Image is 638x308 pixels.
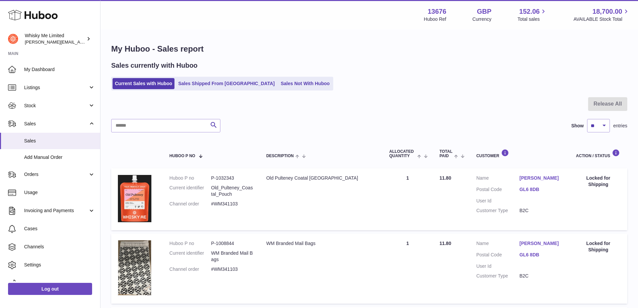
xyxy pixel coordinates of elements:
span: entries [613,123,627,129]
dt: Current identifier [169,250,211,263]
span: 18,700.00 [592,7,622,16]
div: Huboo Ref [424,16,446,22]
span: Orders [24,171,88,178]
img: frances@whiskyshop.com [8,34,18,44]
a: Log out [8,283,92,295]
dd: B2C [519,207,563,214]
dd: Old_Pulteney_Coastal_Pouch [211,185,253,197]
dd: #WM341103 [211,201,253,207]
a: 18,700.00 AVAILABLE Stock Total [573,7,630,22]
a: GL6 8DB [519,186,563,193]
span: Huboo P no [169,154,195,158]
span: Description [266,154,294,158]
span: 152.06 [519,7,540,16]
span: Stock [24,103,88,109]
div: Old Pulteney Coatal [GEOGRAPHIC_DATA] [266,175,376,181]
dt: Name [476,175,519,183]
a: [PERSON_NAME] [519,175,563,181]
dt: User Id [476,263,519,269]
span: Settings [24,262,95,268]
div: WM Branded Mail Bags [266,240,376,247]
span: Total sales [517,16,547,22]
div: Action / Status [576,149,621,158]
span: 11.80 [439,175,451,181]
dt: Huboo P no [169,175,211,181]
div: Whisky Me Limited [25,33,85,45]
img: 1739541345.jpg [118,175,151,222]
span: Returns [24,280,95,286]
dt: Current identifier [169,185,211,197]
dd: #WM341103 [211,266,253,272]
span: ALLOCATED Quantity [389,149,416,158]
div: Locked for Shipping [576,240,621,253]
span: Sales [24,121,88,127]
h2: Sales currently with Huboo [111,61,198,70]
dt: Channel order [169,266,211,272]
img: 1725358317.png [118,240,151,295]
span: Sales [24,138,95,144]
dd: B2C [519,273,563,279]
span: Channels [24,244,95,250]
strong: GBP [477,7,491,16]
dt: Channel order [169,201,211,207]
div: Customer [476,149,563,158]
dt: Customer Type [476,207,519,214]
dd: P-1032343 [211,175,253,181]
span: AVAILABLE Stock Total [573,16,630,22]
div: Locked for Shipping [576,175,621,188]
span: Listings [24,84,88,91]
td: 1 [382,168,433,230]
label: Show [571,123,584,129]
a: 152.06 Total sales [517,7,547,22]
td: 1 [382,234,433,304]
h1: My Huboo - Sales report [111,44,627,54]
span: Cases [24,226,95,232]
span: [PERSON_NAME][EMAIL_ADDRESS][DOMAIN_NAME] [25,39,134,45]
a: Sales Not With Huboo [278,78,332,89]
span: My Dashboard [24,66,95,73]
dt: Postal Code [476,252,519,260]
dt: Customer Type [476,273,519,279]
strong: 13676 [428,7,446,16]
dd: WM Branded Mail Bags [211,250,253,263]
span: 11.80 [439,241,451,246]
div: Currency [473,16,492,22]
a: Sales Shipped From [GEOGRAPHIC_DATA] [176,78,277,89]
dt: Huboo P no [169,240,211,247]
a: GL6 8DB [519,252,563,258]
a: Current Sales with Huboo [113,78,174,89]
dt: User Id [476,198,519,204]
span: Total paid [439,149,452,158]
dd: P-1008844 [211,240,253,247]
span: Invoicing and Payments [24,207,88,214]
dt: Name [476,240,519,248]
a: [PERSON_NAME] [519,240,563,247]
span: Add Manual Order [24,154,95,161]
span: Usage [24,189,95,196]
dt: Postal Code [476,186,519,194]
